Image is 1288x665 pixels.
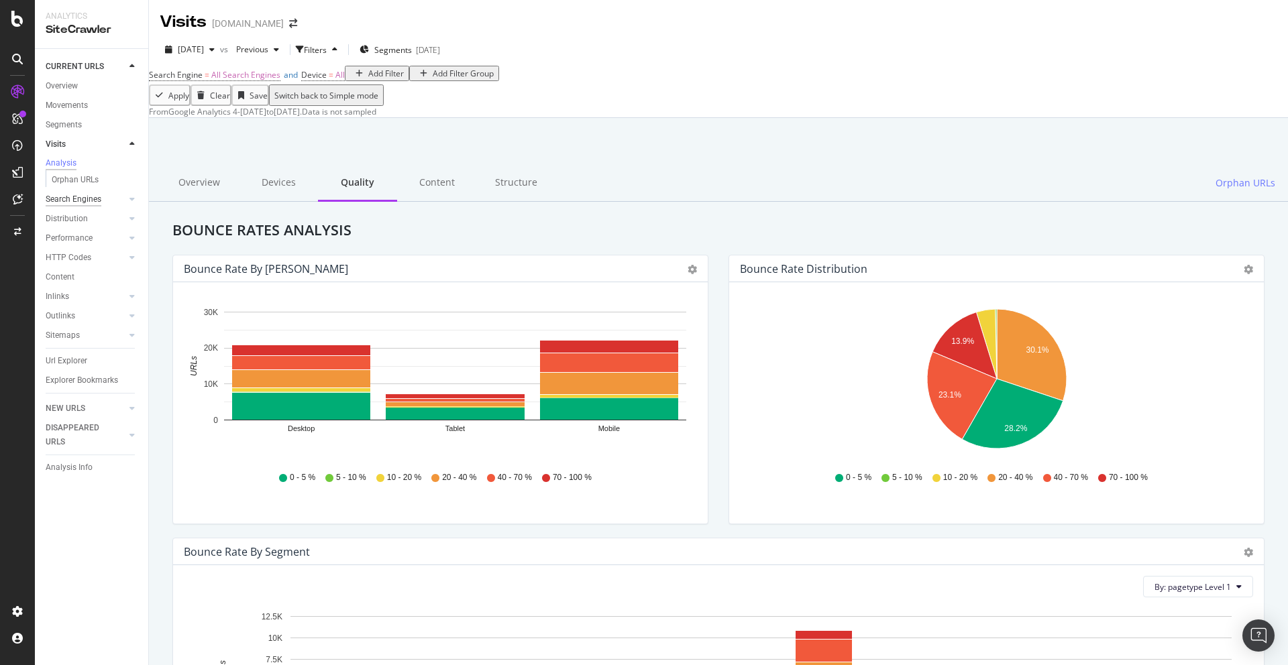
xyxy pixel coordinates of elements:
[740,304,1253,459] svg: A chart.
[46,60,104,74] div: CURRENT URLS
[46,251,125,265] a: HTTP Codes
[231,44,268,55] span: Previous
[433,68,494,79] div: Add Filter Group
[46,60,125,74] a: CURRENT URLS
[329,69,333,80] span: =
[268,633,282,643] text: 10K
[220,44,231,55] span: vs
[149,84,191,106] button: Apply
[239,165,318,202] div: Devices
[46,192,101,206] div: Search Engines
[1054,472,1088,483] span: 40 - 70 %
[46,231,93,245] div: Performance
[289,19,297,28] div: arrow-right-arrow-left
[598,425,620,433] text: Mobile
[46,118,139,132] a: Segments
[288,425,315,433] text: Desktop
[46,270,139,284] a: Content
[149,69,203,80] span: Search Engine
[387,472,421,483] span: 10 - 20 %
[442,472,476,483] span: 20 - 40 %
[416,44,440,56] div: [DATE]
[46,192,125,206] a: Search Engines
[46,270,74,284] div: Content
[290,472,315,483] span: 0 - 5 %
[189,356,199,376] text: URLs
[336,472,366,483] span: 5 - 10 %
[397,165,476,202] div: Content
[740,262,867,276] div: Bounce Rate distribution
[210,90,230,101] div: Clear
[345,66,409,81] button: Add Filter
[46,231,125,245] a: Performance
[892,472,922,483] span: 5 - 10 %
[46,137,66,152] div: Visits
[46,354,139,368] a: Url Explorer
[46,309,75,323] div: Outlinks
[46,309,125,323] a: Outlinks
[409,66,499,81] button: Add Filter Group
[354,39,445,60] button: Segments[DATE]
[184,304,697,459] svg: A chart.
[1143,576,1253,597] button: By: pagetype Level 1
[168,90,189,101] div: Apply
[269,84,384,106] button: Switch back to Simple mode
[274,106,302,117] div: [DATE] .
[284,69,298,80] span: and
[1155,581,1231,593] span: By: pagetype Level 1
[46,421,125,449] a: DISAPPEARED URLS
[46,251,91,265] div: HTTP Codes
[938,390,961,400] text: 23.1%
[46,157,139,170] a: Analysis
[46,118,82,132] div: Segments
[191,84,231,106] button: Clear
[46,373,139,387] a: Explorer Bookmarks
[318,165,397,202] div: Quality
[301,69,327,80] span: Device
[262,612,282,621] text: 12.5K
[231,84,269,106] button: Save
[846,472,871,483] span: 0 - 5 %
[1004,424,1027,433] text: 28.2%
[231,39,284,60] button: Previous
[1244,265,1253,274] div: gear
[1026,345,1049,355] text: 30.1%
[374,44,412,56] span: Segments
[943,472,977,483] span: 10 - 20 %
[445,425,465,433] text: Tablet
[335,69,345,80] span: All
[184,262,348,276] div: Bounce Rate by [PERSON_NAME]
[52,173,139,187] a: Orphan URLs
[184,545,310,558] div: Bounce Rate by Segment
[368,68,404,79] div: Add Filter
[476,165,555,202] div: Structure
[160,165,239,202] div: Overview
[162,222,1275,238] h2: Bounce Rates Analysis
[212,17,284,30] div: [DOMAIN_NAME]
[304,44,327,56] div: Filters
[46,421,113,449] div: DISAPPEARED URLS
[204,308,218,317] text: 30K
[998,472,1032,483] span: 20 - 40 %
[204,344,218,353] text: 20K
[46,402,85,416] div: NEW URLS
[46,290,69,304] div: Inlinks
[46,354,87,368] div: Url Explorer
[205,69,209,80] span: =
[46,373,118,387] div: Explorer Bookmarks
[46,328,125,343] a: Sitemaps
[46,461,139,475] a: Analysis Info
[46,461,93,475] div: Analysis Info
[46,99,139,113] a: Movements
[46,22,138,38] div: SiteCrawler
[553,472,592,483] span: 70 - 100 %
[46,402,125,416] a: NEW URLS
[46,99,88,113] div: Movements
[1109,472,1148,483] span: 70 - 100 %
[149,106,376,117] div: From Google Analytics 4 - to Data is not sampled
[213,416,218,425] text: 0
[160,39,220,60] button: [DATE]
[46,158,76,169] div: Analysis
